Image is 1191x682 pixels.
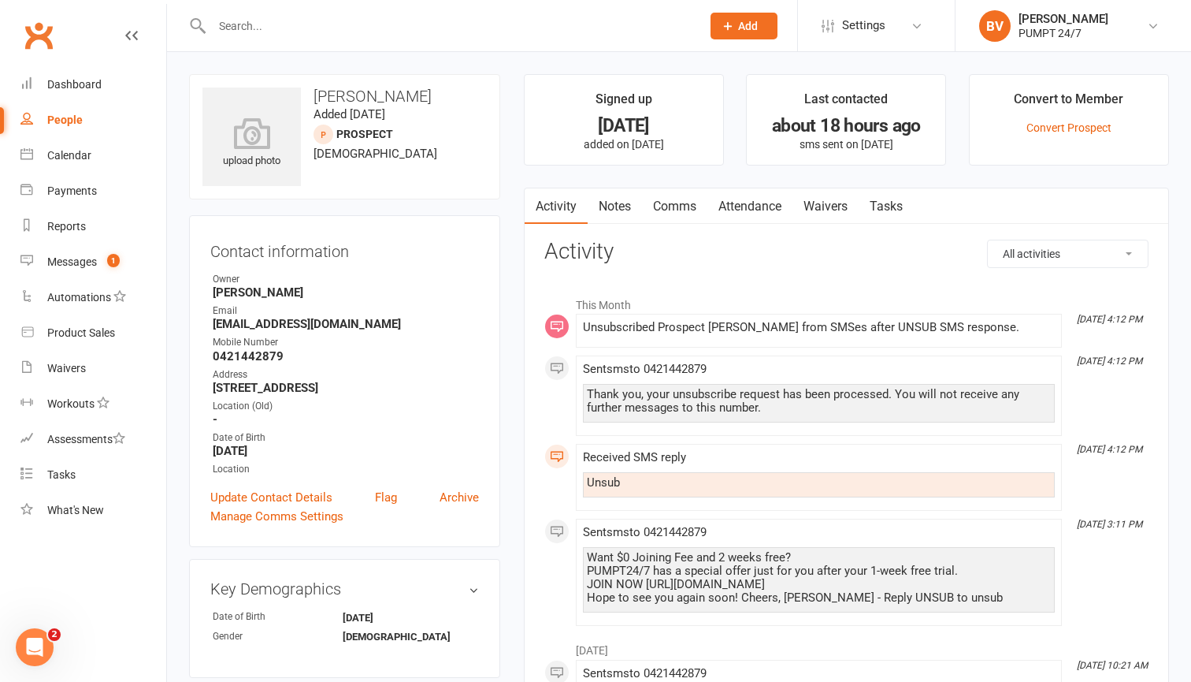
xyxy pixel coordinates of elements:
[47,468,76,481] div: Tasks
[1077,356,1142,367] i: [DATE] 4:12 PM
[1014,89,1123,117] div: Convert to Member
[642,188,707,225] a: Comms
[20,457,166,493] a: Tasks
[343,631,451,643] strong: [DEMOGRAPHIC_DATA]
[314,107,385,121] time: Added [DATE]
[343,612,433,624] strong: [DATE]
[213,285,479,300] strong: [PERSON_NAME]
[47,433,125,445] div: Assessments
[213,381,479,395] strong: [STREET_ADDRESS]
[210,580,479,598] h3: Key Demographics
[1018,12,1108,26] div: [PERSON_NAME]
[842,8,885,43] span: Settings
[583,362,707,376] span: Sent sms to 0421442879
[202,117,301,170] div: upload photo
[544,240,1148,264] h3: Activity
[761,138,931,151] p: sms sent on [DATE]
[539,117,709,134] div: [DATE]
[544,289,1148,314] li: This Month
[738,20,758,32] span: Add
[20,280,166,315] a: Automations
[1026,121,1111,134] a: Convert Prospect
[213,335,479,350] div: Mobile Number
[20,351,166,386] a: Waivers
[47,149,91,162] div: Calendar
[213,430,479,445] div: Date of Birth
[47,255,97,268] div: Messages
[804,89,888,117] div: Last contacted
[213,609,343,624] div: Date of Birth
[20,173,166,209] a: Payments
[213,304,479,319] div: Email
[711,13,777,39] button: Add
[20,67,166,102] a: Dashboard
[213,367,479,382] div: Address
[47,291,111,304] div: Automations
[859,188,914,225] a: Tasks
[202,88,487,105] h3: [PERSON_NAME]
[20,209,166,244] a: Reports
[375,488,397,507] a: Flag
[20,386,166,422] a: Workouts
[1077,519,1142,530] i: [DATE] 3:11 PM
[213,272,479,287] div: Owner
[20,102,166,138] a: People
[1018,26,1108,40] div: PUMPT 24/7
[213,462,479,477] div: Location
[20,315,166,351] a: Product Sales
[583,525,707,539] span: Sent sms to 0421442879
[213,317,479,331] strong: [EMAIL_ADDRESS][DOMAIN_NAME]
[583,451,1055,464] div: Received SMS reply
[213,412,479,427] strong: -
[587,476,1051,490] div: Unsub
[47,326,115,339] div: Product Sales
[525,188,588,225] a: Activity
[210,507,343,526] a: Manage Comms Settings
[20,493,166,528] a: What's New
[48,628,61,641] span: 2
[440,488,479,507] a: Archive
[1077,314,1142,325] i: [DATE] 4:12 PM
[47,397,95,410] div: Workouts
[213,349,479,363] strong: 0421442879
[1077,444,1142,455] i: [DATE] 4:12 PM
[583,321,1055,334] div: Unsubscribed Prospect [PERSON_NAME] from SMSes after UNSUB SMS response.
[47,504,104,516] div: What's New
[210,237,479,260] h3: Contact information
[544,634,1148,659] li: [DATE]
[761,117,931,134] div: about 18 hours ago
[595,89,652,117] div: Signed up
[47,220,86,233] div: Reports
[107,254,120,267] span: 1
[210,488,332,507] a: Update Contact Details
[47,362,86,375] div: Waivers
[213,399,479,414] div: Location (Old)
[539,138,709,151] p: added on [DATE]
[213,444,479,458] strong: [DATE]
[583,666,707,680] span: Sent sms to 0421442879
[213,629,343,644] div: Gender
[19,16,58,55] a: Clubworx
[47,184,97,197] div: Payments
[16,628,54,666] iframe: Intercom live chat
[979,10,1011,42] div: BV
[207,15,690,37] input: Search...
[792,188,859,225] a: Waivers
[47,78,102,91] div: Dashboard
[1077,660,1148,671] i: [DATE] 10:21 AM
[588,188,642,225] a: Notes
[707,188,792,225] a: Attendance
[20,138,166,173] a: Calendar
[587,551,1051,605] div: Want $0 Joining Fee and 2 weeks free? PUMPT24/7 has a special offer just for you after your 1-wee...
[20,422,166,457] a: Assessments
[47,114,83,126] div: People
[587,388,1051,415] div: Thank you, your unsubscribe request has been processed. You will not receive any further messages...
[336,128,393,140] snap: prospect
[314,147,437,161] span: [DEMOGRAPHIC_DATA]
[20,244,166,280] a: Messages 1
